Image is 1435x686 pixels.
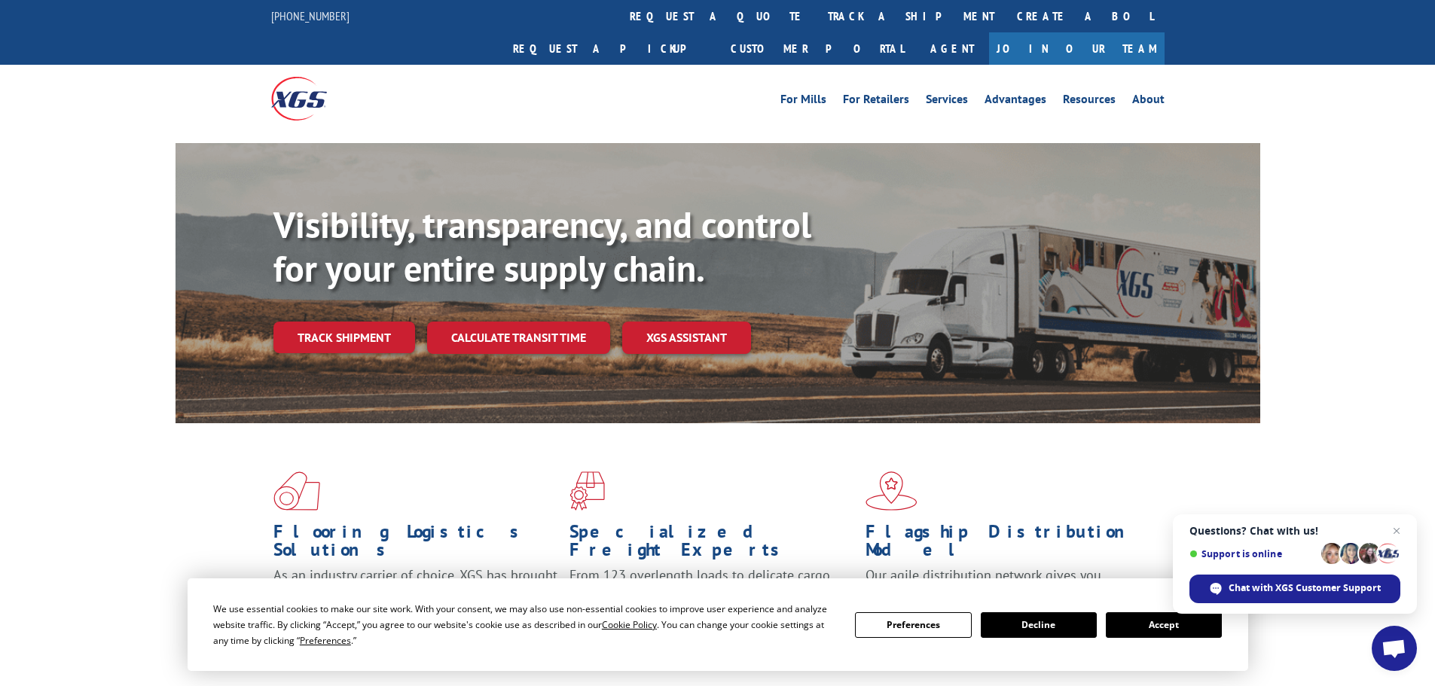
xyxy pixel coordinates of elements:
a: Track shipment [273,322,415,353]
a: Resources [1063,93,1116,110]
a: Services [926,93,968,110]
a: XGS ASSISTANT [622,322,751,354]
span: Cookie Policy [602,618,657,631]
span: Preferences [300,634,351,647]
a: [PHONE_NUMBER] [271,8,350,23]
a: Request a pickup [502,32,719,65]
h1: Flooring Logistics Solutions [273,523,558,566]
p: From 123 overlength loads to delicate cargo, our experienced staff knows the best way to move you... [569,566,854,633]
a: Customer Portal [719,32,915,65]
a: Join Our Team [989,32,1165,65]
button: Accept [1106,612,1222,638]
button: Preferences [855,612,971,638]
a: For Retailers [843,93,909,110]
a: For Mills [780,93,826,110]
span: Close chat [1388,522,1406,540]
a: Agent [915,32,989,65]
a: Calculate transit time [427,322,610,354]
div: We use essential cookies to make our site work. With your consent, we may also use non-essential ... [213,601,837,648]
img: xgs-icon-focused-on-flooring-red [569,471,605,511]
h1: Specialized Freight Experts [569,523,854,566]
span: Our agile distribution network gives you nationwide inventory management on demand. [866,566,1143,602]
div: Cookie Consent Prompt [188,578,1248,671]
img: xgs-icon-total-supply-chain-intelligence-red [273,471,320,511]
div: Open chat [1372,626,1417,671]
span: Questions? Chat with us! [1189,525,1400,537]
h1: Flagship Distribution Model [866,523,1150,566]
span: Support is online [1189,548,1316,559]
button: Decline [981,612,1097,638]
a: About [1132,93,1165,110]
div: Chat with XGS Customer Support [1189,575,1400,603]
a: Advantages [985,93,1046,110]
img: xgs-icon-flagship-distribution-model-red [866,471,917,511]
span: Chat with XGS Customer Support [1229,581,1381,595]
span: As an industry carrier of choice, XGS has brought innovation and dedication to flooring logistics... [273,566,557,620]
b: Visibility, transparency, and control for your entire supply chain. [273,201,811,291]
